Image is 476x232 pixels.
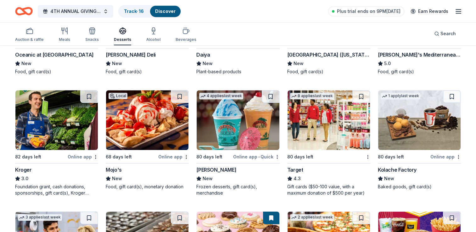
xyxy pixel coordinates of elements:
a: Image for Kolache Factory1 applylast week80 days leftOnline appKolache FactoryNewBaked goods, gif... [378,90,461,190]
div: Desserts [114,37,131,42]
span: New [294,60,304,67]
div: Target [287,166,303,174]
span: 5.0 [384,60,391,67]
div: 82 days left [15,153,41,161]
div: 8 applies last week [290,93,334,99]
div: Auction & raffle [15,37,44,42]
div: Foundation grant, cash donations, sponsorships, gift card(s), Kroger products [15,184,98,196]
div: Frozen desserts, gift card(s), merchandise [196,184,279,196]
span: 4.3 [294,175,301,182]
span: New [112,175,122,182]
div: 1 apply last week [381,93,420,99]
a: Image for Bahama Buck's4 applieslast week80 days leftOnline app•Quick[PERSON_NAME]NewFrozen desse... [196,90,279,196]
a: Image for Target8 applieslast week80 days leftTarget4.3Gift cards ($50-100 value, with a maximum ... [287,90,370,196]
button: 4TH ANNUAL GIVING THANKS IN THE COMMUNITY OUTREACH [38,5,113,18]
a: Home [15,4,33,19]
div: [GEOGRAPHIC_DATA] ([US_STATE]) [287,51,370,58]
span: 3.0 [21,175,28,182]
div: Food, gift card(s) [378,69,461,75]
div: Gift cards ($50-100 value, with a maximum donation of $500 per year) [287,184,370,196]
button: Search [429,27,461,40]
button: Snacks [85,25,99,45]
div: [PERSON_NAME] [196,166,236,174]
div: 3 applies last week [18,214,62,221]
div: Plant-based products [196,69,279,75]
div: Food, gift card(s) [15,69,98,75]
a: Image for Kroger82 days leftOnline appKroger3.0Foundation grant, cash donations, sponsorships, gi... [15,90,98,196]
span: New [21,60,31,67]
span: Plus trial ends on 9PM[DATE] [337,8,400,15]
div: Online app [68,153,98,161]
div: Online app [158,153,189,161]
span: • [258,154,260,159]
img: Image for Bahama Buck's [197,90,279,150]
span: Search [440,30,456,37]
span: New [112,60,122,67]
a: Earn Rewards [407,6,452,17]
a: Track· 16 [124,8,144,14]
div: 68 days left [106,153,132,161]
div: 80 days left [378,153,404,161]
div: Kolache Factory [378,166,417,174]
div: Beverages [176,37,196,42]
div: 80 days left [196,153,222,161]
div: Snacks [85,37,99,42]
div: 2 applies last week [290,214,334,221]
div: Daiya [196,51,210,58]
a: Plus trial ends on 9PM[DATE] [328,6,404,16]
button: Desserts [114,25,131,45]
div: Food, gift card(s) [287,69,370,75]
div: Oceanic at [GEOGRAPHIC_DATA] [15,51,94,58]
img: Image for Target [288,90,370,150]
button: Beverages [176,25,196,45]
button: Auction & raffle [15,25,44,45]
img: Image for Mojo's [106,90,188,150]
button: Track· 16Discover [118,5,181,18]
div: Alcohol [146,37,160,42]
button: Alcohol [146,25,160,45]
span: New [203,60,213,67]
img: Image for Kroger [15,90,98,150]
div: [PERSON_NAME] Deli [106,51,156,58]
button: Meals [59,25,70,45]
img: Image for Kolache Factory [378,90,461,150]
div: Food, gift card(s), monetary donation [106,184,189,190]
div: [PERSON_NAME]'s Mediterranean Cafe [378,51,461,58]
div: Online app [430,153,461,161]
div: Kroger [15,166,32,174]
span: 4TH ANNUAL GIVING THANKS IN THE COMMUNITY OUTREACH [50,8,101,15]
span: New [203,175,213,182]
div: 4 applies last week [199,93,243,99]
div: Online app Quick [233,153,280,161]
div: Food, gift card(s) [106,69,189,75]
div: Local [109,93,127,99]
div: Baked goods, gift card(s) [378,184,461,190]
div: Mojo's [106,166,122,174]
span: New [384,175,394,182]
a: Discover [155,8,176,14]
div: Meals [59,37,70,42]
a: Image for Mojo'sLocal68 days leftOnline appMojo'sNewFood, gift card(s), monetary donation [106,90,189,190]
div: 80 days left [287,153,313,161]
